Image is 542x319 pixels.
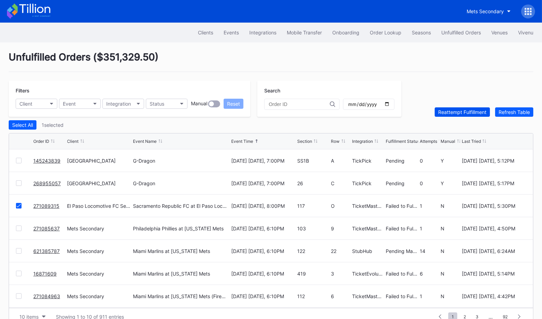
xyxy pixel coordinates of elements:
[33,271,57,277] a: 16871609
[150,101,164,107] div: Status
[9,51,533,72] div: Unfulfilled Orders ( $351,329.50 )
[370,30,401,35] div: Order Lookup
[231,226,295,231] div: [DATE] [DATE], 6:10PM
[365,26,407,39] button: Order Lookup
[231,203,295,209] div: [DATE] [DATE], 8:00PM
[269,101,330,107] input: Order ID
[133,293,230,299] div: Miami Marlins at [US_STATE] Mets (Fireworks Night)
[67,293,132,299] div: Mets Secondary
[327,26,365,39] button: Onboarding
[331,139,340,144] div: Row
[287,30,322,35] div: Mobile Transfer
[420,248,439,254] div: 14
[331,293,351,299] div: 6
[491,30,508,35] div: Venues
[231,271,295,277] div: [DATE] [DATE], 6:10PM
[106,101,131,107] div: Integration
[495,107,533,117] button: Refresh Table
[332,30,359,35] div: Onboarding
[102,99,144,109] button: Integration
[331,248,351,254] div: 22
[352,158,384,164] div: TickPick
[227,101,240,107] div: Reset
[462,271,526,277] div: [DATE] [DATE], 5:14PM
[133,203,230,209] div: Sacramento Republic FC at El Paso Locomotive FC
[133,248,210,254] div: Miami Marlins at [US_STATE] Mets
[462,226,526,231] div: [DATE] [DATE], 4:50PM
[224,99,243,109] button: Reset
[441,139,456,144] div: Manual
[352,139,373,144] div: Integration
[386,271,418,277] div: Failed to Fulfill
[462,203,526,209] div: [DATE] [DATE], 5:30PM
[499,109,530,115] div: Refresh Table
[441,248,460,254] div: N
[352,203,384,209] div: TicketMasterResale
[264,88,394,93] div: Search
[486,26,513,39] a: Venues
[386,158,418,164] div: Pending
[42,122,64,128] div: 1 selected
[420,203,439,209] div: 1
[462,248,526,254] div: [DATE] [DATE], 6:24AM
[133,139,157,144] div: Event Name
[435,107,490,117] button: Reattempt Fulfillment
[331,180,351,186] div: C
[441,293,460,299] div: N
[67,271,132,277] div: Mets Secondary
[441,158,460,164] div: Y
[218,26,244,39] a: Events
[67,158,132,164] div: [GEOGRAPHIC_DATA]
[352,226,384,231] div: TicketMasterResale
[244,26,282,39] a: Integrations
[441,180,460,186] div: Y
[16,88,243,93] div: Filters
[67,180,132,186] div: [GEOGRAPHIC_DATA]
[420,139,437,144] div: Attempts
[518,30,533,35] div: Vivenu
[33,293,60,299] a: 271084963
[133,158,156,164] div: G-Dragon
[63,101,76,107] div: Event
[33,226,60,231] a: 271085637
[386,180,418,186] div: Pending
[441,226,460,231] div: N
[412,30,431,35] div: Seasons
[441,30,481,35] div: Unfulfilled Orders
[420,293,439,299] div: 1
[146,99,187,109] button: Status
[231,139,253,144] div: Event Time
[297,248,330,254] div: 122
[33,248,60,254] a: 621385787
[331,271,351,277] div: 3
[59,99,101,109] button: Event
[33,203,59,209] a: 271089315
[67,248,132,254] div: Mets Secondary
[193,26,218,39] button: Clients
[231,248,295,254] div: [DATE] [DATE], 6:10PM
[386,293,418,299] div: Failed to Fulfill
[386,203,418,209] div: Failed to Fulfill
[352,271,384,277] div: TicketEvolution
[297,293,330,299] div: 112
[513,26,539,39] button: Vivenu
[436,26,486,39] button: Unfulfilled Orders
[462,293,526,299] div: [DATE] [DATE], 4:42PM
[297,180,330,186] div: 26
[12,122,33,128] div: Select All
[297,226,330,231] div: 103
[407,26,436,39] button: Seasons
[67,226,132,231] div: Mets Secondary
[462,180,526,186] div: [DATE] [DATE], 5:17PM
[386,226,418,231] div: Failed to Fulfill
[33,158,60,164] a: 145243839
[386,248,418,254] div: Pending Manual
[282,26,327,39] a: Mobile Transfer
[352,293,384,299] div: TicketMasterResale
[16,99,57,109] button: Client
